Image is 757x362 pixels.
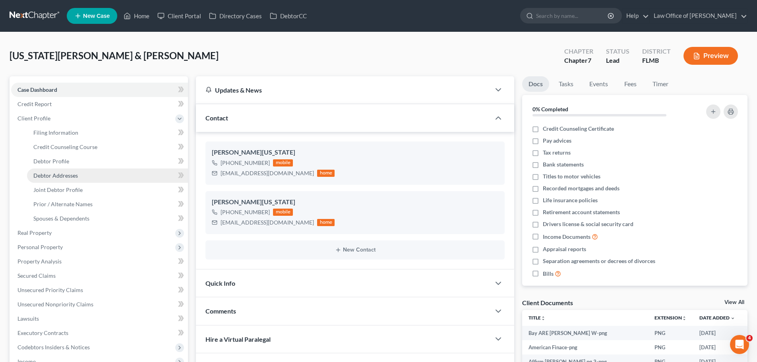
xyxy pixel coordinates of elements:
span: Unsecured Priority Claims [17,287,83,293]
span: Case Dashboard [17,86,57,93]
a: Lawsuits [11,312,188,326]
span: Recorded mortgages and deeds [543,184,620,192]
span: Appraisal reports [543,245,586,253]
td: [DATE] [693,340,742,354]
button: Preview [683,47,738,65]
span: [US_STATE][PERSON_NAME] & [PERSON_NAME] [10,50,219,61]
a: Client Portal [153,9,205,23]
div: [PHONE_NUMBER] [221,208,270,216]
div: Client Documents [522,298,573,307]
a: Timer [646,76,675,92]
div: mobile [273,209,293,216]
a: Fees [618,76,643,92]
span: Executory Contracts [17,329,68,336]
div: home [317,170,335,177]
span: Credit Counseling Course [33,143,97,150]
a: Case Dashboard [11,83,188,97]
a: Prior / Alternate Names [27,197,188,211]
div: Lead [606,56,629,65]
span: Tax returns [543,149,571,157]
span: Personal Property [17,244,63,250]
span: Credit Report [17,101,52,107]
span: Life insurance policies [543,196,598,204]
span: 4 [746,335,753,341]
span: Spouses & Dependents [33,215,89,222]
td: [DATE] [693,326,742,340]
span: Drivers license & social security card [543,220,633,228]
span: Client Profile [17,115,50,122]
a: Directory Cases [205,9,266,23]
span: Bills [543,270,554,278]
td: PNG [648,340,693,354]
a: Help [622,9,649,23]
div: Chapter [564,47,593,56]
a: Credit Counseling Course [27,140,188,154]
div: home [317,219,335,226]
a: Events [583,76,614,92]
a: Extensionunfold_more [654,315,687,321]
a: Debtor Addresses [27,168,188,183]
div: FLMB [642,56,671,65]
div: [PHONE_NUMBER] [221,159,270,167]
span: Filing Information [33,129,78,136]
td: Bay ARE [PERSON_NAME] W-png [522,326,648,340]
span: Bank statements [543,161,584,168]
strong: 0% Completed [532,106,568,112]
span: Real Property [17,229,52,236]
i: expand_more [730,316,735,321]
i: unfold_more [682,316,687,321]
a: Debtor Profile [27,154,188,168]
div: Status [606,47,629,56]
span: Joint Debtor Profile [33,186,83,193]
a: Home [120,9,153,23]
input: Search by name... [536,8,609,23]
a: Spouses & Dependents [27,211,188,226]
span: Credit Counseling Certificate [543,125,614,133]
td: American Finace-png [522,340,648,354]
span: Unsecured Nonpriority Claims [17,301,93,308]
div: Updates & News [205,86,481,94]
span: New Case [83,13,110,19]
div: District [642,47,671,56]
span: Debtor Profile [33,158,69,165]
a: Joint Debtor Profile [27,183,188,197]
span: Property Analysis [17,258,62,265]
span: Debtor Addresses [33,172,78,179]
i: unfold_more [541,316,546,321]
div: [PERSON_NAME][US_STATE] [212,148,498,157]
iframe: Intercom live chat [730,335,749,354]
a: Unsecured Nonpriority Claims [11,297,188,312]
div: [PERSON_NAME][US_STATE] [212,197,498,207]
span: Separation agreements or decrees of divorces [543,257,655,265]
a: View All [724,300,744,305]
span: Hire a Virtual Paralegal [205,335,271,343]
a: Titleunfold_more [529,315,546,321]
span: 7 [588,56,591,64]
span: Titles to motor vehicles [543,172,600,180]
span: Comments [205,307,236,315]
a: Law Office of [PERSON_NAME] [650,9,747,23]
button: New Contact [212,247,498,253]
span: Codebtors Insiders & Notices [17,344,90,350]
div: [EMAIL_ADDRESS][DOMAIN_NAME] [221,219,314,226]
a: Date Added expand_more [699,315,735,321]
a: Filing Information [27,126,188,140]
div: Chapter [564,56,593,65]
span: Retirement account statements [543,208,620,216]
span: Pay advices [543,137,571,145]
td: PNG [648,326,693,340]
a: DebtorCC [266,9,311,23]
span: Prior / Alternate Names [33,201,93,207]
div: mobile [273,159,293,166]
span: Income Documents [543,233,590,241]
a: Property Analysis [11,254,188,269]
a: Executory Contracts [11,326,188,340]
span: Contact [205,114,228,122]
a: Secured Claims [11,269,188,283]
a: Unsecured Priority Claims [11,283,188,297]
a: Tasks [552,76,580,92]
span: Secured Claims [17,272,56,279]
a: Credit Report [11,97,188,111]
div: [EMAIL_ADDRESS][DOMAIN_NAME] [221,169,314,177]
span: Lawsuits [17,315,39,322]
